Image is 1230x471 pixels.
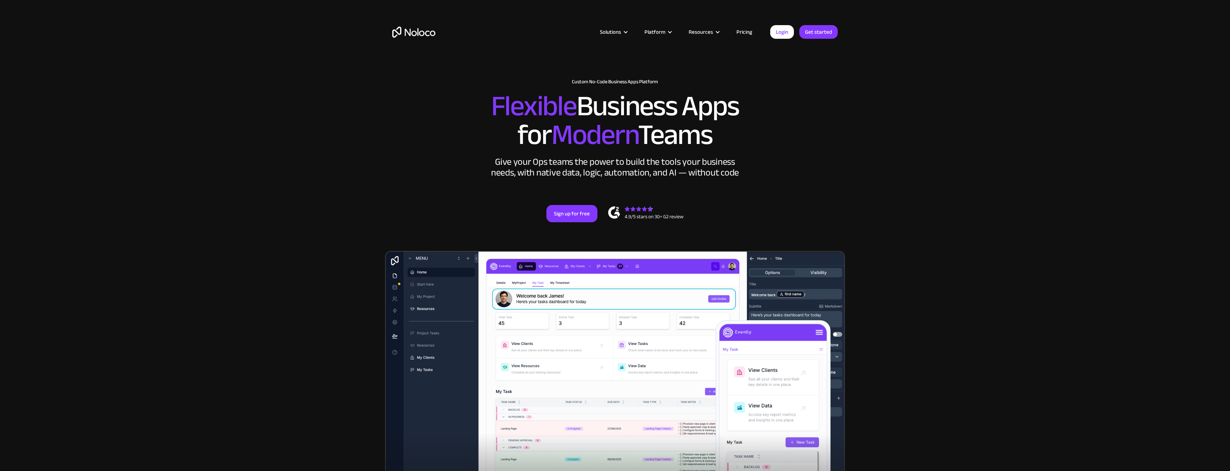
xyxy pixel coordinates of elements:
div: Solutions [600,27,621,37]
a: home [392,27,435,38]
div: Solutions [591,27,635,37]
span: Modern [551,108,638,162]
h1: Custom No-Code Business Apps Platform [392,79,838,85]
a: Login [770,25,794,39]
div: Resources [689,27,713,37]
span: Flexible [491,79,577,133]
div: Platform [635,27,680,37]
a: Get started [799,25,838,39]
div: Give your Ops teams the power to build the tools your business needs, with native data, logic, au... [489,157,741,178]
div: Platform [644,27,665,37]
div: Resources [680,27,727,37]
a: Sign up for free [546,205,597,222]
h2: Business Apps for Teams [392,92,838,149]
a: Pricing [727,27,761,37]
